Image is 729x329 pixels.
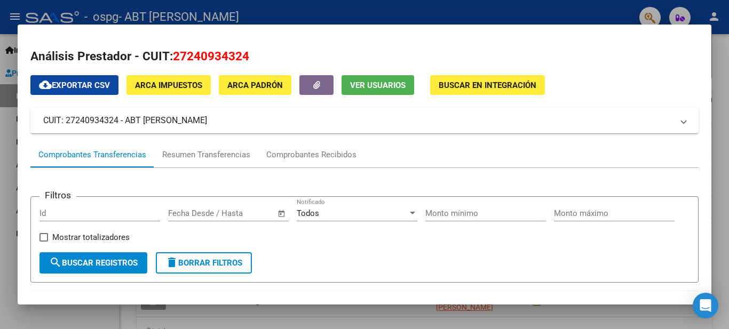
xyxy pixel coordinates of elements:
datatable-header-cell: ID [30,291,62,326]
datatable-header-cell: Monto [126,291,191,326]
div: Resumen Transferencias [162,149,250,161]
div: Comprobantes Transferencias [38,149,146,161]
div: Open Intercom Messenger [693,293,718,318]
mat-panel-title: CUIT: 27240934324 - ABT [PERSON_NAME] [43,114,673,127]
mat-icon: delete [165,256,178,269]
datatable-header-cell: OP [191,291,233,326]
div: Comprobantes Recibidos [266,149,356,161]
button: Ver Usuarios [342,75,414,95]
span: Todos [297,208,319,218]
button: Exportar CSV [30,75,118,95]
h2: Análisis Prestador - CUIT: [30,47,699,66]
mat-icon: cloud_download [39,78,52,91]
mat-expansion-panel-header: CUIT: 27240934324 - ABT [PERSON_NAME] [30,108,699,133]
mat-icon: search [49,256,62,269]
span: Ver Usuarios [350,81,406,90]
datatable-header-cell: Acciones [276,291,691,326]
span: Buscar en Integración [439,81,536,90]
button: Buscar en Integración [430,75,545,95]
span: Buscar Registros [49,258,138,268]
button: Buscar Registros [39,252,147,274]
span: Borrar Filtros [165,258,242,268]
datatable-header-cell: Notificado [233,291,276,326]
span: Mostrar totalizadores [52,231,130,244]
span: 27240934324 [173,49,249,63]
datatable-header-cell: Fecha T. [62,291,126,326]
input: Fecha inicio [168,208,211,218]
span: ARCA Impuestos [135,81,202,90]
input: Fecha fin [221,208,273,218]
button: Open calendar [276,207,288,220]
h3: Filtros [39,188,76,202]
span: Exportar CSV [39,81,110,90]
button: ARCA Impuestos [126,75,211,95]
button: Borrar Filtros [156,252,252,274]
span: ARCA Padrón [227,81,283,90]
button: ARCA Padrón [219,75,291,95]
